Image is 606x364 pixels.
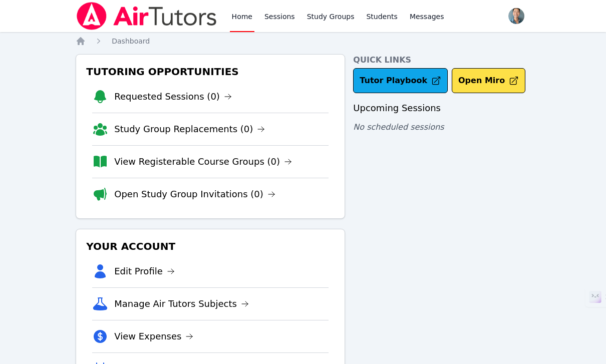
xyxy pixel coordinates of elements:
span: No scheduled sessions [353,122,444,132]
h3: Your Account [84,237,337,255]
a: View Expenses [114,329,193,343]
a: Open Study Group Invitations (0) [114,187,275,201]
a: Manage Air Tutors Subjects [114,297,249,311]
a: Tutor Playbook [353,68,448,93]
span: Messages [410,12,444,22]
a: Requested Sessions (0) [114,90,232,104]
a: Dashboard [112,36,150,46]
a: Edit Profile [114,264,175,278]
button: Open Miro [452,68,525,93]
h4: Quick Links [353,54,530,66]
h3: Tutoring Opportunities [84,63,337,81]
h3: Upcoming Sessions [353,101,530,115]
a: View Registerable Course Groups (0) [114,155,292,169]
img: Air Tutors [76,2,217,30]
nav: Breadcrumb [76,36,530,46]
a: Study Group Replacements (0) [114,122,265,136]
span: Dashboard [112,37,150,45]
